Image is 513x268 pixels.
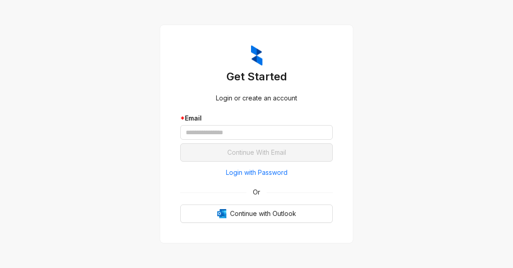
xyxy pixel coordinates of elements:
button: OutlookContinue with Outlook [180,205,333,223]
img: Outlook [217,209,226,218]
button: Login with Password [180,165,333,180]
h3: Get Started [180,69,333,84]
div: Login or create an account [180,93,333,103]
span: Or [246,187,267,197]
img: ZumaIcon [251,45,262,66]
div: Email [180,113,333,123]
span: Continue with Outlook [230,209,296,219]
button: Continue With Email [180,143,333,162]
span: Login with Password [226,168,288,178]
